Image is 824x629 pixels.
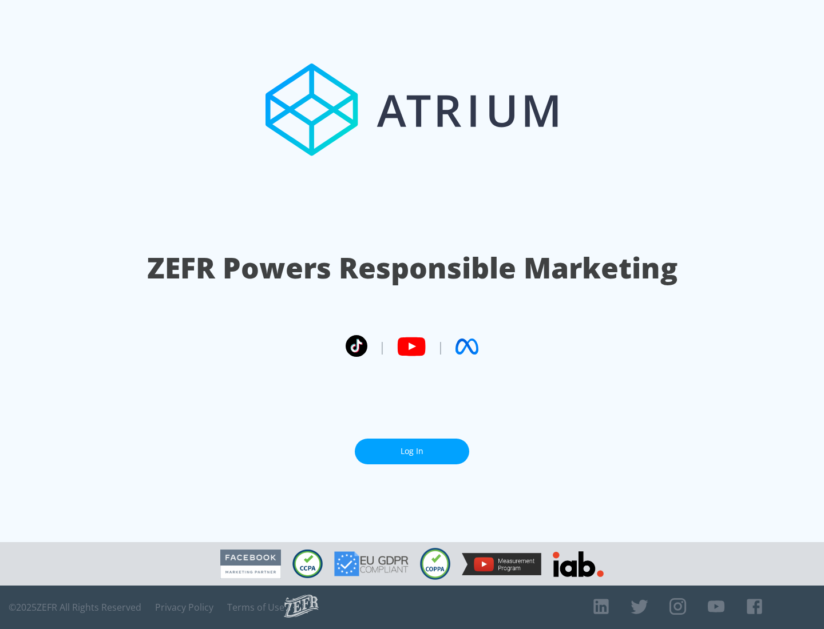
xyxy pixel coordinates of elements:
a: Terms of Use [227,602,284,613]
img: GDPR Compliant [334,551,409,576]
a: Privacy Policy [155,602,213,613]
img: CCPA Compliant [292,550,323,578]
img: COPPA Compliant [420,548,450,580]
img: IAB [553,551,604,577]
span: | [437,338,444,355]
img: YouTube Measurement Program [462,553,541,575]
h1: ZEFR Powers Responsible Marketing [147,248,678,288]
span: © 2025 ZEFR All Rights Reserved [9,602,141,613]
span: | [379,338,386,355]
img: Facebook Marketing Partner [220,550,281,579]
a: Log In [355,439,469,464]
